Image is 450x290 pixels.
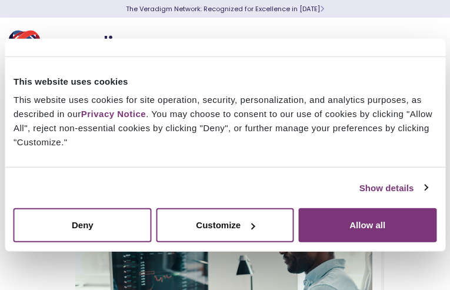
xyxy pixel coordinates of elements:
a: The Veradigm Network: Recognized for Excellence in [DATE]Learn More [126,4,324,14]
button: Deny [14,208,152,242]
div: This website uses cookies [14,74,436,88]
div: This website uses cookies for site operation, security, personalization, and analytics purposes, ... [14,93,436,149]
a: Privacy Notice [81,109,146,119]
span: Learn More [320,4,324,14]
button: Customize [156,208,294,242]
a: Show details [359,181,428,195]
button: Toggle Navigation Menu [415,31,432,61]
button: Allow all [298,208,436,242]
img: Veradigm logo [9,26,150,65]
